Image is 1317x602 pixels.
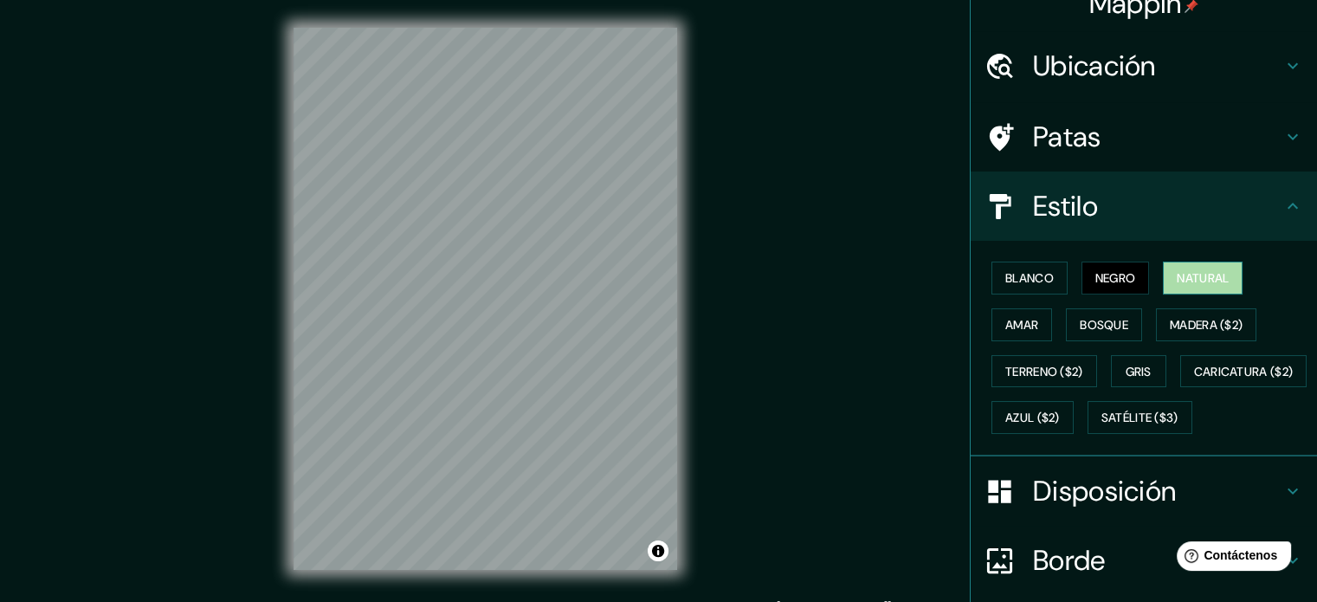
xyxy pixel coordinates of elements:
[1101,411,1178,426] font: Satélite ($3)
[1033,119,1101,155] font: Patas
[1033,48,1156,84] font: Ubicación
[1005,317,1038,333] font: Amar
[1005,364,1083,379] font: Terreno ($2)
[294,28,677,570] canvas: Mapa
[1170,317,1243,333] font: Madera ($2)
[971,102,1317,172] div: Patas
[1095,270,1136,286] font: Negro
[1194,364,1294,379] font: Caricatura ($2)
[991,262,1068,295] button: Blanco
[1156,308,1256,341] button: Madera ($2)
[971,456,1317,526] div: Disposición
[1033,473,1176,509] font: Disposición
[1177,270,1229,286] font: Natural
[1180,355,1307,388] button: Caricatura ($2)
[1066,308,1142,341] button: Bosque
[991,401,1074,434] button: Azul ($2)
[991,308,1052,341] button: Amar
[971,31,1317,100] div: Ubicación
[991,355,1097,388] button: Terreno ($2)
[1033,542,1106,579] font: Borde
[648,541,668,561] button: Activar o desactivar atribución
[1163,534,1298,583] iframe: Lanzador de widgets de ayuda
[1005,411,1060,426] font: Azul ($2)
[1126,364,1152,379] font: Gris
[1111,355,1166,388] button: Gris
[1005,270,1054,286] font: Blanco
[1163,262,1243,295] button: Natural
[1033,188,1098,224] font: Estilo
[1081,262,1150,295] button: Negro
[971,526,1317,595] div: Borde
[1080,317,1128,333] font: Bosque
[1088,401,1192,434] button: Satélite ($3)
[971,172,1317,241] div: Estilo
